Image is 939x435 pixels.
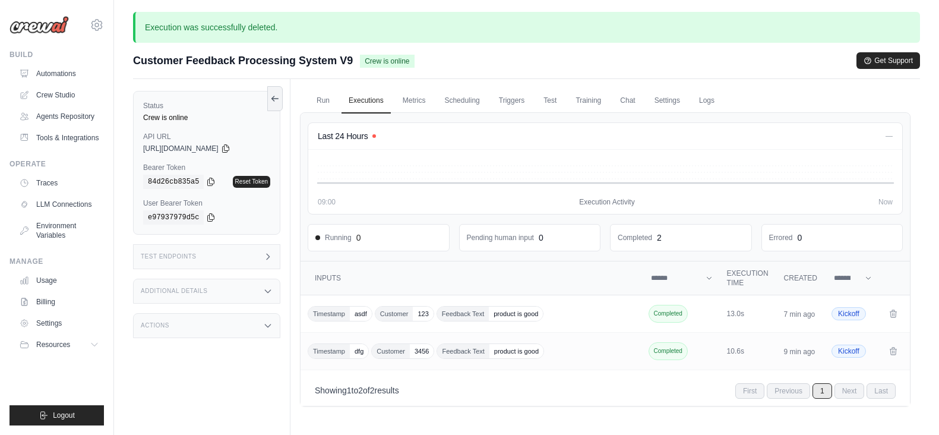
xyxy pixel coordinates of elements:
a: Automations [14,64,104,83]
a: Reset Token [233,176,270,188]
a: Usage [14,271,104,290]
div: 0 [356,232,361,244]
span: Completed [649,305,688,323]
span: Customer [375,307,413,321]
a: Traces [14,174,104,193]
div: 2 [657,232,662,244]
span: Running [315,233,352,242]
span: Next [834,383,865,399]
a: Training [568,89,608,114]
a: Logs [692,89,722,114]
span: product is good [489,344,543,358]
span: Last [867,383,896,399]
code: 84d26cb835a5 [143,175,204,189]
span: — [886,132,893,140]
span: 2 [370,386,375,395]
a: Run [309,89,337,114]
button: Logout [10,405,104,425]
div: Crew is online [143,113,270,122]
span: Previous [767,383,810,399]
span: Kickoff [831,307,866,320]
a: Chat [613,89,642,114]
span: product is good [489,307,543,321]
span: Kickoff [831,345,866,358]
div: 0 [798,232,802,244]
a: Billing [14,292,104,311]
div: 10.6s [727,346,770,356]
button: Get Support [856,52,920,69]
button: Resources [14,335,104,354]
a: Tools & Integrations [14,128,104,147]
span: Logout [53,411,75,420]
span: First [735,383,764,399]
span: Feedback Text [437,307,489,321]
label: User Bearer Token [143,198,270,208]
img: Logo [10,16,69,34]
span: Customer [372,344,410,358]
span: dfg [350,344,368,358]
div: 0 [539,232,543,244]
span: 3456 [410,344,434,358]
code: e97937979d5c [143,210,204,225]
span: Execution Activity [579,197,634,207]
span: Crew is online [360,55,414,68]
h3: Test Endpoints [141,253,197,260]
a: Metrics [396,89,433,114]
nav: Pagination [735,383,896,399]
th: Created [777,261,824,295]
dd: Errored [769,233,793,242]
a: Scheduling [437,89,486,114]
span: Resources [36,340,70,349]
span: 2 [358,386,363,395]
h3: Additional Details [141,288,207,295]
span: 123 [413,307,433,321]
nav: Pagination [301,375,910,406]
a: Environment Variables [14,216,104,245]
section: Crew executions table [301,261,910,406]
span: 1 [812,383,832,399]
span: 09:00 [318,197,336,207]
label: Bearer Token [143,163,270,172]
a: Executions [342,89,391,114]
span: Feedback Text [437,344,489,358]
dd: Pending human input [467,233,534,242]
h4: Last 24 Hours [318,130,368,142]
a: Agents Repository [14,107,104,126]
span: Completed [649,342,688,360]
a: Settings [14,314,104,333]
a: Triggers [492,89,532,114]
p: Execution was successfully deleted. [133,12,920,43]
span: Timestamp [308,344,350,358]
span: asdf [350,307,372,321]
a: Crew Studio [14,86,104,105]
th: Inputs [301,261,644,295]
label: Status [143,101,270,111]
a: Test [536,89,564,114]
div: Build [10,50,104,59]
span: Now [878,197,893,207]
div: 13.0s [727,309,770,319]
dd: Completed [618,233,652,242]
th: Execution Time [720,261,777,295]
a: Settings [647,89,687,114]
span: [URL][DOMAIN_NAME] [143,144,219,153]
h3: Actions [141,322,169,329]
p: Showing to of results [315,384,399,396]
a: LLM Connections [14,195,104,214]
label: API URL [143,132,270,141]
span: Timestamp [308,307,350,321]
span: Customer Feedback Processing System V9 [133,52,353,69]
div: Operate [10,159,104,169]
div: Manage [10,257,104,266]
time: 9 min ago [784,348,815,356]
time: 7 min ago [784,310,815,319]
span: 1 [347,386,352,395]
